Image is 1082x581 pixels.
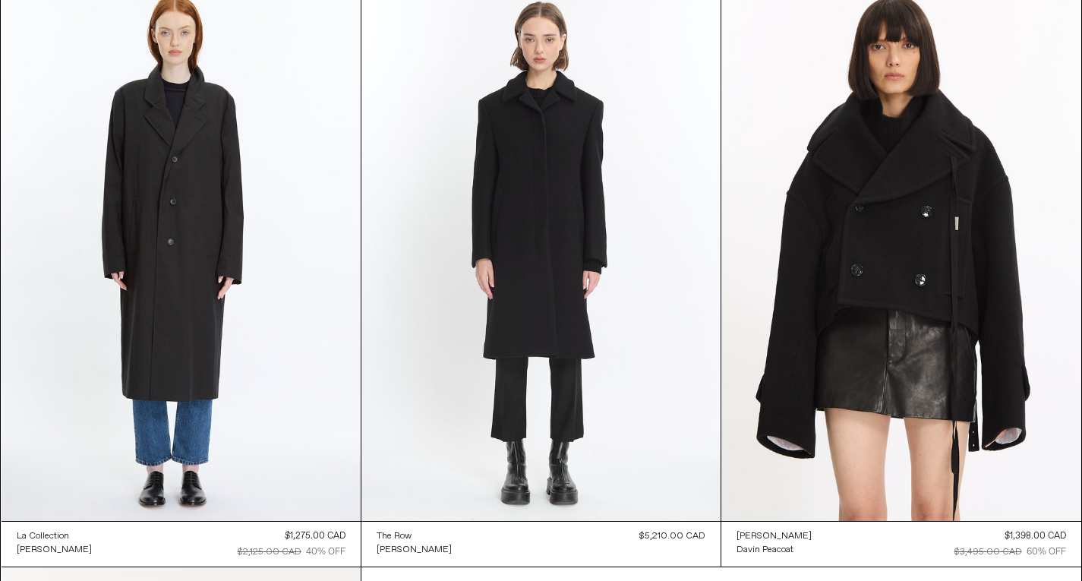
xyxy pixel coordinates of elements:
a: La Collection [17,529,92,543]
a: [PERSON_NAME] [377,543,452,557]
div: $1,398.00 CAD [1005,529,1066,543]
div: $3,495.00 CAD [954,545,1022,559]
div: 40% OFF [306,545,345,559]
div: 60% OFF [1027,545,1066,559]
div: La Collection [17,530,69,543]
div: Davin Peacoat [737,544,793,557]
a: Davin Peacoat [737,543,812,557]
div: $5,210.00 CAD [639,529,705,543]
a: [PERSON_NAME] [737,529,812,543]
div: [PERSON_NAME] [737,530,812,543]
div: $1,275.00 CAD [285,529,345,543]
a: The Row [377,529,452,543]
div: The Row [377,530,412,543]
a: [PERSON_NAME] [17,543,92,557]
div: $2,125.00 CAD [238,545,301,559]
